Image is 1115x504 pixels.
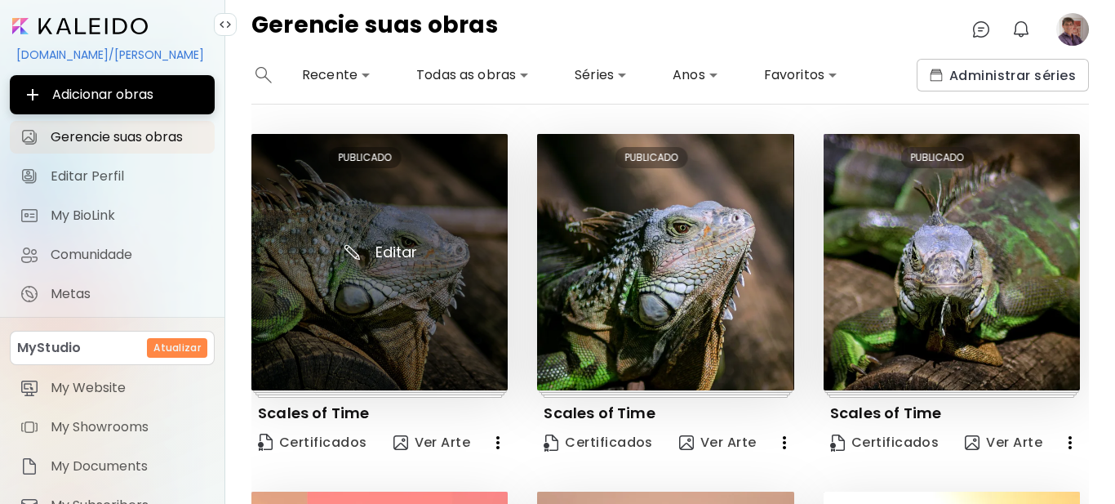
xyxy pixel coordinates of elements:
[20,457,39,476] img: item
[971,20,991,39] img: chatIcon
[10,41,215,69] div: [DOMAIN_NAME]/[PERSON_NAME]
[544,404,655,423] p: Scales of Time
[17,338,81,358] p: MyStudio
[10,411,215,444] a: itemMy Showrooms
[51,129,205,145] span: Gerencie suas obras
[965,435,980,450] img: view-art
[679,434,757,452] span: Ver Arte
[824,390,1078,397] img: printsIndicator
[544,434,653,452] span: Certificados
[410,62,535,88] div: Todas as obras
[930,67,1076,84] span: Administrar séries
[10,121,215,154] a: Gerencie suas obras iconGerencie suas obras
[393,435,408,450] img: view-art
[20,127,39,147] img: Gerencie suas obras icon
[51,380,205,396] span: My Website
[824,134,1080,390] img: thumbnail
[251,426,374,459] a: CertificateCertificados
[10,239,215,271] a: Comunidade iconComunidade
[393,433,471,453] span: Ver Arte
[219,18,232,31] img: collapse
[10,75,215,114] button: Adicionar obras
[568,62,633,88] div: Séries
[258,432,367,454] span: Certificados
[10,160,215,193] a: Editar Perfil iconEditar Perfil
[251,59,276,91] button: search
[255,67,272,83] img: search
[20,417,39,437] img: item
[258,434,273,451] img: Certificate
[51,207,205,224] span: My BioLink
[51,419,205,435] span: My Showrooms
[673,426,763,459] button: view-artVer Arte
[253,390,507,397] img: printsIndicator
[901,147,974,168] div: PUBLICADO
[917,59,1089,91] button: collectionsAdministrar séries
[830,435,845,452] img: Certificate
[20,284,39,304] img: Metas icon
[20,206,39,225] img: My BioLink icon
[537,134,793,390] img: thumbnail
[930,69,943,82] img: collections
[10,199,215,232] a: completeMy BioLink iconMy BioLink
[965,434,1042,452] span: Ver Arte
[958,426,1049,459] button: view-artVer Arte
[51,247,205,263] span: Comunidade
[679,435,694,450] img: view-art
[830,404,941,423] p: Scales of Time
[757,62,844,88] div: Favoritos
[153,341,201,355] h6: Atualizar
[51,458,205,475] span: My Documents
[20,245,39,265] img: Comunidade icon
[666,62,725,88] div: Anos
[20,378,39,398] img: item
[295,62,377,88] div: Recente
[20,167,39,186] img: Editar Perfil icon
[539,390,793,397] img: printsIndicator
[824,426,946,459] a: CertificateCertificados
[10,278,215,310] a: completeMetas iconMetas
[10,372,215,404] a: itemMy Website
[23,85,202,105] span: Adicionar obras
[1011,20,1031,39] img: bellIcon
[830,434,940,452] span: Certificados
[537,426,660,459] a: CertificateCertificados
[387,426,478,459] button: view-artVer Arte
[251,13,498,46] h4: Gerencie suas obras
[251,134,508,390] img: thumbnail
[329,147,402,168] div: PUBLICADO
[51,168,205,185] span: Editar Perfil
[51,286,205,302] span: Metas
[258,404,369,423] p: Scales of Time
[1007,16,1035,43] button: bellIcon
[615,147,687,168] div: PUBLICADO
[10,450,215,483] a: itemMy Documents
[544,435,558,452] img: Certificate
